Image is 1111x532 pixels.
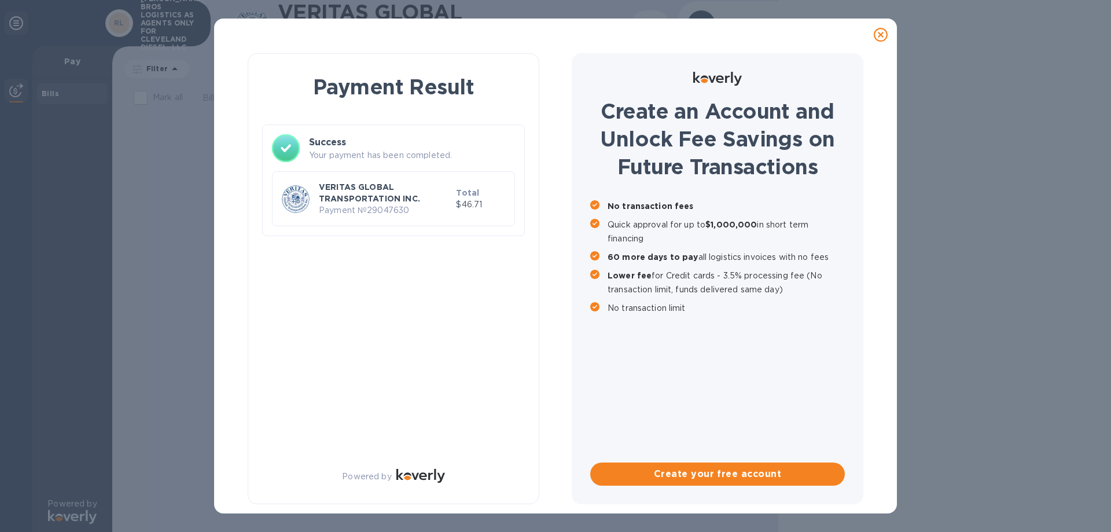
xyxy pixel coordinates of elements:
[608,218,845,245] p: Quick approval for up to in short term financing
[267,72,520,101] h1: Payment Result
[608,252,698,262] b: 60 more days to pay
[705,220,757,229] b: $1,000,000
[599,467,836,481] span: Create your free account
[396,469,445,483] img: Logo
[319,204,451,217] p: Payment № 29047630
[608,269,845,296] p: for Credit cards - 3.5% processing fee (No transaction limit, funds delivered same day)
[590,97,845,181] h1: Create an Account and Unlock Fee Savings on Future Transactions
[309,135,515,149] h3: Success
[319,181,451,204] p: VERITAS GLOBAL TRANSPORTATION INC.
[342,471,391,483] p: Powered by
[456,199,505,211] p: $46.71
[608,301,845,315] p: No transaction limit
[693,72,742,86] img: Logo
[608,201,694,211] b: No transaction fees
[608,250,845,264] p: all logistics invoices with no fees
[590,463,845,486] button: Create your free account
[309,149,515,162] p: Your payment has been completed.
[456,188,479,197] b: Total
[608,271,652,280] b: Lower fee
